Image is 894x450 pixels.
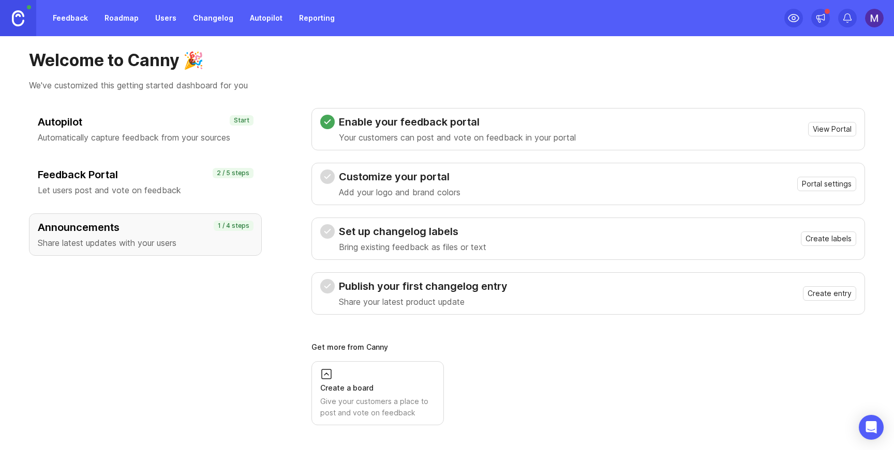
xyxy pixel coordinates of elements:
[98,9,145,27] a: Roadmap
[808,122,856,136] button: View Portal
[12,10,24,26] img: Canny Home
[339,186,460,198] p: Add your logo and brand colors
[801,231,856,246] button: Create labels
[802,179,852,189] span: Portal settings
[38,115,253,129] h3: Autopilot
[339,131,576,144] p: Your customers can post and vote on feedback in your portal
[339,296,508,308] p: Share your latest product update
[806,234,852,244] span: Create labels
[311,344,865,351] div: Get more from Canny
[803,286,856,301] button: Create entry
[813,124,852,134] span: View Portal
[320,382,435,394] div: Create a board
[865,9,884,27] img: Maria Orlova
[29,50,865,71] h1: Welcome to Canny 🎉
[38,184,253,196] p: Let users post and vote on feedback
[339,241,486,253] p: Bring existing feedback as files or text
[29,213,262,256] button: AnnouncementsShare latest updates with your users1 / 4 steps
[47,9,94,27] a: Feedback
[38,167,253,182] h3: Feedback Portal
[29,79,865,91] p: We've customized this getting started dashboard for you
[29,161,262,203] button: Feedback PortalLet users post and vote on feedback2 / 5 steps
[187,9,240,27] a: Changelog
[38,220,253,235] h3: Announcements
[234,116,249,125] p: Start
[149,9,183,27] a: Users
[320,396,435,418] div: Give your customers a place to post and vote on feedback
[38,237,253,249] p: Share latest updates with your users
[293,9,341,27] a: Reporting
[217,169,249,177] p: 2 / 5 steps
[311,361,444,425] a: Create a boardGive your customers a place to post and vote on feedback
[859,415,884,440] div: Open Intercom Messenger
[797,177,856,191] button: Portal settings
[808,288,852,299] span: Create entry
[339,224,486,239] h3: Set up changelog labels
[218,222,249,230] p: 1 / 4 steps
[29,108,262,150] button: AutopilotAutomatically capture feedback from your sourcesStart
[339,115,576,129] h3: Enable your feedback portal
[38,131,253,144] p: Automatically capture feedback from your sources
[339,169,460,184] h3: Customize your portal
[244,9,289,27] a: Autopilot
[339,279,508,293] h3: Publish your first changelog entry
